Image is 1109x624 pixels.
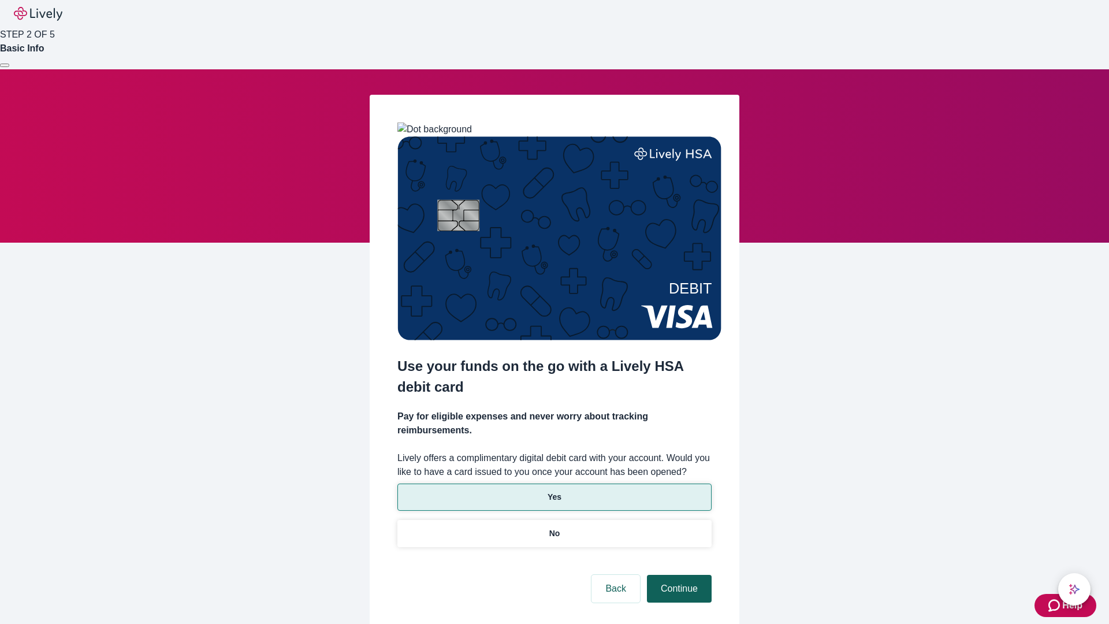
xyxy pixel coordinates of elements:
svg: Lively AI Assistant [1069,584,1080,595]
h4: Pay for eligible expenses and never worry about tracking reimbursements. [397,410,712,437]
button: No [397,520,712,547]
svg: Zendesk support icon [1048,599,1062,612]
img: Debit card [397,136,721,340]
button: Back [591,575,640,603]
img: Lively [14,7,62,21]
span: Help [1062,599,1082,612]
label: Lively offers a complimentary digital debit card with your account. Would you like to have a card... [397,451,712,479]
button: chat [1058,573,1091,606]
button: Yes [397,484,712,511]
img: Dot background [397,122,472,136]
h2: Use your funds on the go with a Lively HSA debit card [397,356,712,398]
p: No [549,528,560,540]
button: Continue [647,575,712,603]
p: Yes [548,491,561,503]
button: Zendesk support iconHelp [1034,594,1096,617]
